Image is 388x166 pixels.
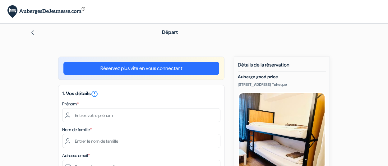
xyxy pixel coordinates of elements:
input: Entrer le nom de famille [62,134,220,148]
a: Réservez plus vite en vous connectant [63,62,219,75]
p: [STREET_ADDRESS] Tcheque [238,82,326,87]
span: Départ [162,29,178,35]
input: Entrez votre prénom [62,108,220,122]
h5: Détails de la réservation [238,62,326,72]
label: Prénom [62,101,79,107]
img: AubergesDeJeunesse.com [7,5,85,18]
img: left_arrow.svg [30,30,35,35]
label: Adresse email [62,152,90,159]
i: error_outline [91,90,98,98]
h5: Auberge good price [238,74,326,80]
label: Nom de famille [62,127,92,133]
a: error_outline [91,90,98,97]
h5: 1. Vos détails [62,90,220,98]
